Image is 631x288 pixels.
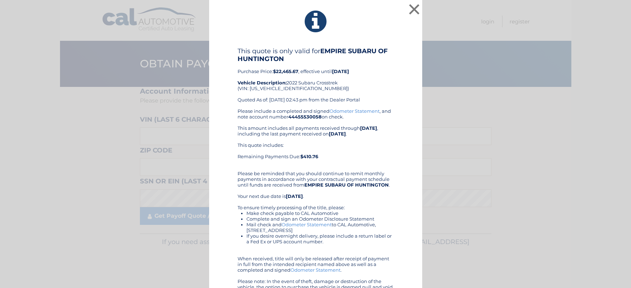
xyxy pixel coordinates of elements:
[246,222,394,233] li: Mail check and to CAL Automotive, [STREET_ADDRESS]
[300,154,318,159] b: $410.76
[238,47,394,63] h4: This quote is only valid for
[238,47,394,108] div: Purchase Price: , effective until 2022 Subaru Crosstrek (VIN: [US_VEHICLE_IDENTIFICATION_NUMBER])...
[290,267,341,273] a: Odometer Statement
[360,125,377,131] b: [DATE]
[288,114,322,120] b: 44455530058
[282,222,332,227] a: Odometer Statement
[246,233,394,244] li: If you desire overnight delivery, please include a return label or a Fed Ex or UPS account number.
[246,216,394,222] li: Complete and sign an Odometer Disclosure Statement
[238,47,388,63] b: EMPIRE SUBARU OF HUNTINGTON
[246,210,394,216] li: Make check payable to CAL Automotive
[273,68,298,74] b: $22,465.67
[304,182,389,188] b: EMPIRE SUBARU OF HUNTINGTON
[332,68,349,74] b: [DATE]
[407,2,421,16] button: ×
[286,193,303,199] b: [DATE]
[329,131,346,137] b: [DATE]
[330,108,380,114] a: Odometer Statement
[238,142,394,165] div: This quote includes: Remaining Payments Due:
[238,80,287,85] strong: Vehicle Description:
